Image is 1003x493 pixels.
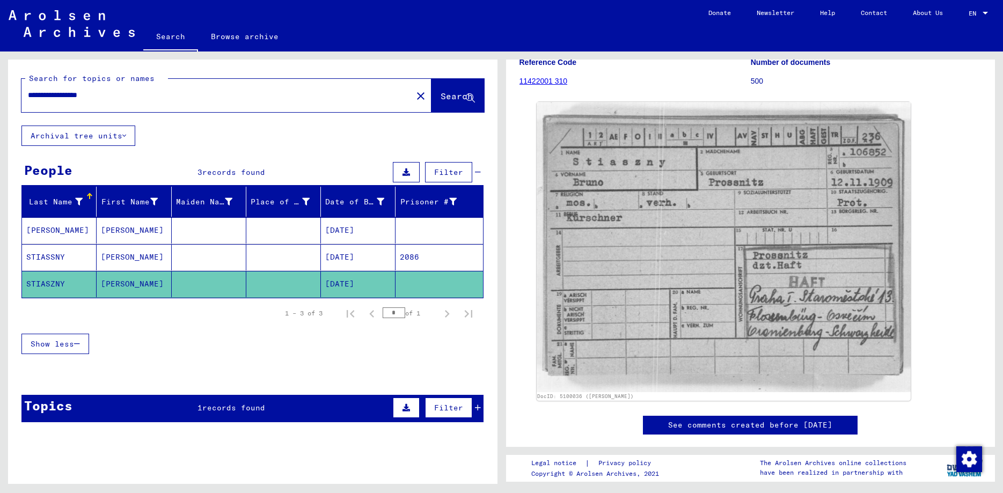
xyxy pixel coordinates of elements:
mat-cell: [PERSON_NAME] [97,244,171,270]
div: Change consent [956,446,982,472]
div: People [24,160,72,180]
button: First page [340,303,361,324]
span: Show less [31,339,74,349]
b: Number of documents [751,58,831,67]
mat-header-cell: Maiden Name [172,187,246,217]
img: Change consent [956,446,982,472]
a: 11422001 310 [519,77,568,85]
button: Filter [425,162,472,182]
div: Prisoner # [400,196,456,208]
mat-header-cell: Last Name [22,187,97,217]
mat-cell: 2086 [396,244,482,270]
div: Date of Birth [325,196,384,208]
div: 1 – 3 of 3 [285,308,323,318]
div: Place of Birth [251,193,323,210]
a: Legal notice [531,458,585,469]
a: Browse archive [198,24,291,49]
button: Archival tree units [21,126,135,146]
div: of 1 [383,308,436,318]
div: Last Name [26,193,96,210]
b: Reference Code [519,58,577,67]
mat-cell: [DATE] [321,217,396,244]
button: Show less [21,334,89,354]
div: Maiden Name [176,193,246,210]
a: See comments created before [DATE] [668,420,832,431]
button: Next page [436,303,458,324]
div: Maiden Name [176,196,232,208]
div: Prisoner # [400,193,470,210]
div: | [531,458,664,469]
img: Arolsen_neg.svg [9,10,135,37]
span: EN [969,10,980,17]
img: 001.jpg [537,102,911,392]
button: Previous page [361,303,383,324]
mat-header-cell: Prisoner # [396,187,482,217]
mat-header-cell: Date of Birth [321,187,396,217]
div: First Name [101,196,157,208]
span: 3 [197,167,202,177]
p: have been realized in partnership with [760,468,906,477]
img: yv_logo.png [945,454,985,481]
span: records found [202,167,265,177]
span: Search [441,91,473,101]
a: DocID: 5100036 ([PERSON_NAME]) [537,393,634,399]
mat-header-cell: Place of Birth [246,187,321,217]
mat-header-cell: First Name [97,187,171,217]
div: Date of Birth [325,193,398,210]
mat-cell: [PERSON_NAME] [97,271,171,297]
span: 1 [197,403,202,413]
div: First Name [101,193,171,210]
mat-cell: STIASZNY [22,271,97,297]
span: Filter [434,167,463,177]
a: Privacy policy [590,458,664,469]
div: Last Name [26,196,83,208]
span: records found [202,403,265,413]
button: Last page [458,303,479,324]
button: Search [431,79,484,112]
button: Filter [425,398,472,418]
p: Copyright © Arolsen Archives, 2021 [531,469,664,479]
button: Clear [410,85,431,106]
mat-label: Search for topics or names [29,73,155,83]
span: Filter [434,403,463,413]
div: Topics [24,396,72,415]
mat-cell: STIASSNY [22,244,97,270]
p: The Arolsen Archives online collections [760,458,906,468]
mat-cell: [DATE] [321,271,396,297]
mat-icon: close [414,90,427,102]
p: 500 [751,76,982,87]
mat-cell: [DATE] [321,244,396,270]
mat-cell: [PERSON_NAME] [97,217,171,244]
a: Search [143,24,198,51]
div: Place of Birth [251,196,310,208]
mat-cell: [PERSON_NAME] [22,217,97,244]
